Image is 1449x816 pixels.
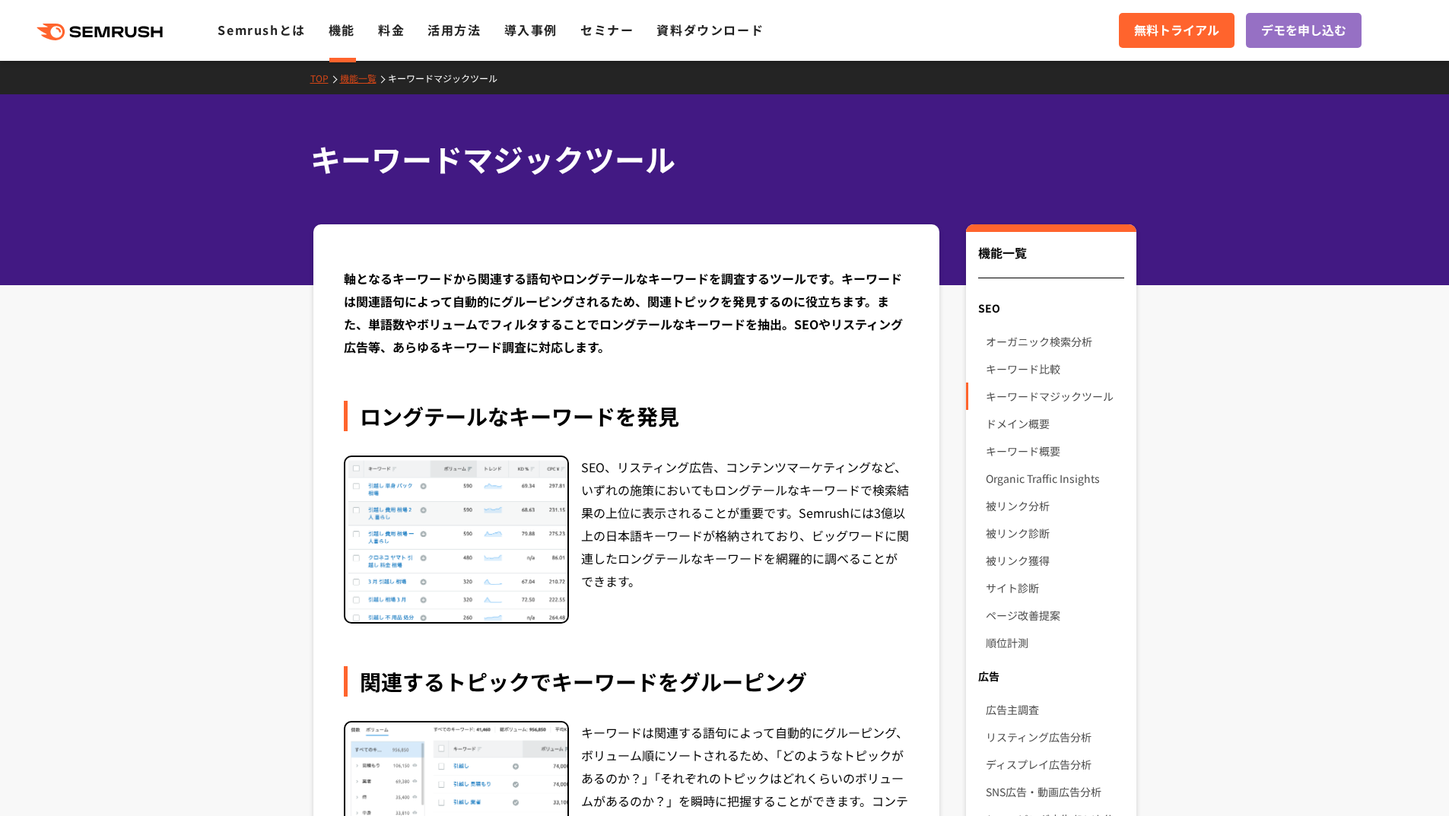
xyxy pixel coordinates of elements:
a: キーワードマジックツール [388,71,509,84]
a: 広告主調査 [986,696,1123,723]
a: Semrushとは [218,21,305,39]
div: 機能一覧 [978,243,1123,278]
div: SEO、リスティング広告、コンテンツマーケティングなど、いずれの施策においてもロングテールなキーワードで検索結果の上位に表示されることが重要です。Semrushには3億以上の日本語キーワードが格... [581,456,910,624]
a: 資料ダウンロード [656,21,764,39]
a: キーワード比較 [986,355,1123,383]
span: 無料トライアル [1134,21,1219,40]
a: 被リンク診断 [986,519,1123,547]
a: キーワードマジックツール [986,383,1123,410]
a: 被リンク獲得 [986,547,1123,574]
a: 被リンク分析 [986,492,1123,519]
a: 機能一覧 [340,71,388,84]
a: 順位計測 [986,629,1123,656]
a: SNS広告・動画広告分析 [986,778,1123,805]
a: TOP [310,71,340,84]
span: デモを申し込む [1261,21,1346,40]
div: SEO [966,294,1136,322]
div: 関連するトピックでキーワードをグルーピング [344,666,910,697]
div: 広告 [966,662,1136,690]
a: サイト診断 [986,574,1123,602]
a: リスティング広告分析 [986,723,1123,751]
a: 機能 [329,21,355,39]
a: 無料トライアル [1119,13,1235,48]
a: 料金 [378,21,405,39]
div: ロングテールなキーワードを発見 [344,401,910,431]
img: キーワードマジックツール ロングテールキーワード [345,457,567,623]
a: デモを申し込む [1246,13,1362,48]
a: セミナー [580,21,634,39]
a: ページ改善提案 [986,602,1123,629]
a: ディスプレイ広告分析 [986,751,1123,778]
a: 活用方法 [427,21,481,39]
a: キーワード概要 [986,437,1123,465]
a: ドメイン概要 [986,410,1123,437]
div: 軸となるキーワードから関連する語句やロングテールなキーワードを調査するツールです。キーワードは関連語句によって自動的にグルーピングされるため、関連トピックを発見するのに役立ちます。また、単語数や... [344,267,910,358]
a: Organic Traffic Insights [986,465,1123,492]
a: 導入事例 [504,21,558,39]
h1: キーワードマジックツール [310,137,1124,182]
a: オーガニック検索分析 [986,328,1123,355]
